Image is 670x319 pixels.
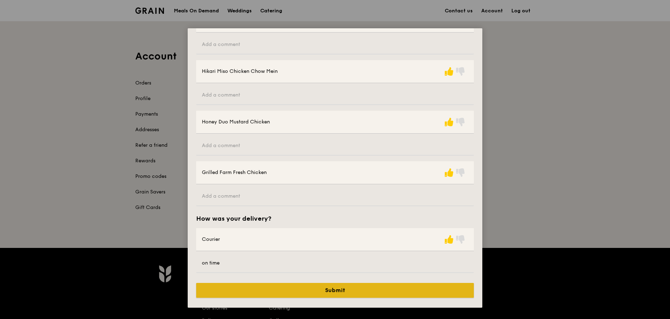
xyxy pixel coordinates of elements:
[202,169,267,176] div: Grilled Farm Fresh Chicken
[196,283,474,298] button: Submit
[196,215,271,222] h2: How was your delivery?
[196,86,474,105] input: Add a comment
[196,137,474,156] input: Add a comment
[196,187,474,206] input: Add a comment
[202,118,270,126] div: Honey Duo Mustard Chicken
[196,35,474,54] input: Add a comment
[202,236,220,243] div: Courier
[196,254,474,273] input: Add a comment
[202,68,278,75] div: Hikari Miso Chicken Chow Mein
